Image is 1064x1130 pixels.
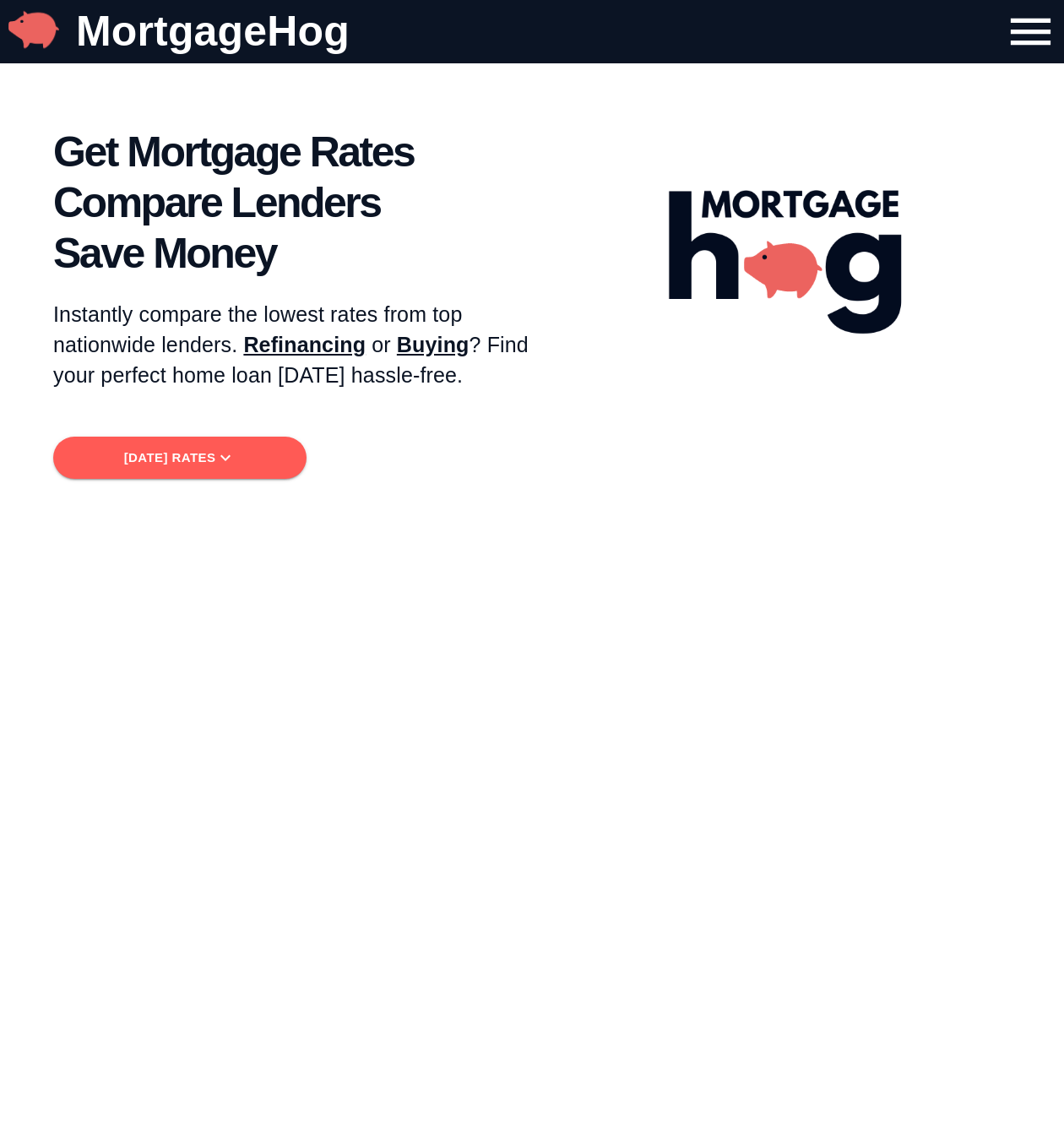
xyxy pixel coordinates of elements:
[53,182,560,224] span: Compare Lenders
[53,232,560,274] span: Save Money
[67,447,293,469] span: [DATE] Rates
[76,8,350,55] a: MortgageHog
[397,333,470,356] span: Buying
[668,106,902,334] img: MortgageHog Logo
[243,333,366,356] span: Refinancing
[8,4,59,55] img: MortgageHog Logo
[53,300,560,390] p: Instantly compare the lowest rates from top nationwide lenders. or ? Find your perfect home loan ...
[53,437,307,479] button: [DATE] Rates
[53,131,560,173] span: Get Mortgage Rates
